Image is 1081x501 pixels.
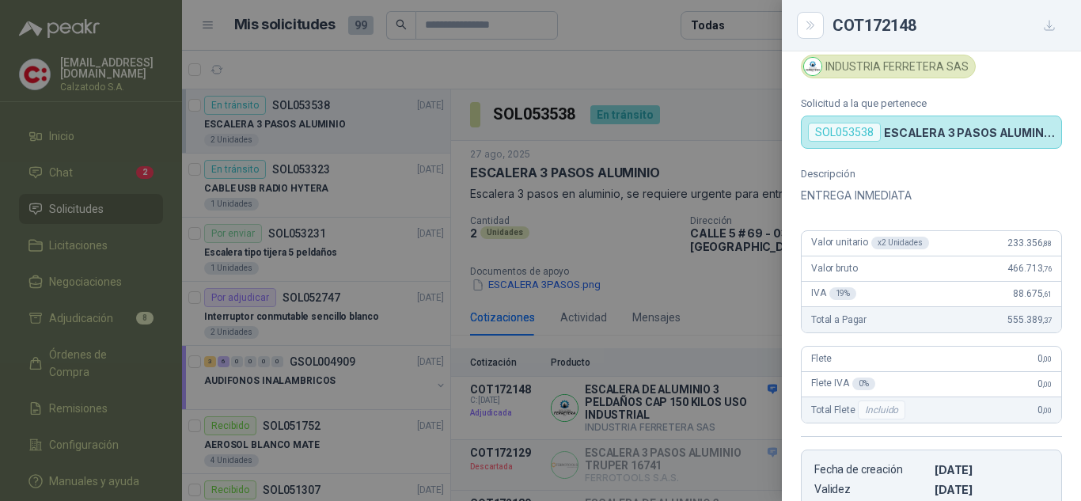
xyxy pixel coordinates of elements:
div: 19 % [829,287,857,300]
span: ,00 [1042,380,1052,389]
span: 0 [1037,353,1052,364]
span: ,61 [1042,290,1052,298]
div: COT172148 [833,13,1062,38]
button: Close [801,16,820,35]
div: Incluido [858,400,905,419]
span: 0 [1037,404,1052,416]
span: IVA [811,287,856,300]
div: x 2 Unidades [871,237,929,249]
div: SOL053538 [808,123,881,142]
span: ,00 [1042,406,1052,415]
p: Fecha de creación [814,463,928,476]
span: 466.713 [1007,263,1052,274]
span: Valor unitario [811,237,929,249]
span: Total Flete [811,400,908,419]
span: ,76 [1042,264,1052,273]
span: Flete IVA [811,378,875,390]
div: INDUSTRIA FERRETERA SAS [801,55,976,78]
p: Descripción [801,168,1062,180]
span: 233.356 [1007,237,1052,249]
div: 0 % [852,378,875,390]
span: 88.675 [1013,288,1052,299]
span: ,88 [1042,239,1052,248]
span: ,00 [1042,355,1052,363]
span: 555.389 [1007,314,1052,325]
span: ,37 [1042,316,1052,325]
p: ENTREGA INMEDIATA [801,186,1062,205]
span: Total a Pagar [811,314,867,325]
p: [DATE] [935,463,1049,476]
p: Validez [814,483,928,496]
span: 0 [1037,378,1052,389]
p: Solicitud a la que pertenece [801,97,1062,109]
span: Flete [811,353,832,364]
p: ESCALERA 3 PASOS ALUMINIO [884,126,1055,139]
img: Company Logo [804,58,821,75]
p: [DATE] [935,483,1049,496]
span: Valor bruto [811,263,857,274]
